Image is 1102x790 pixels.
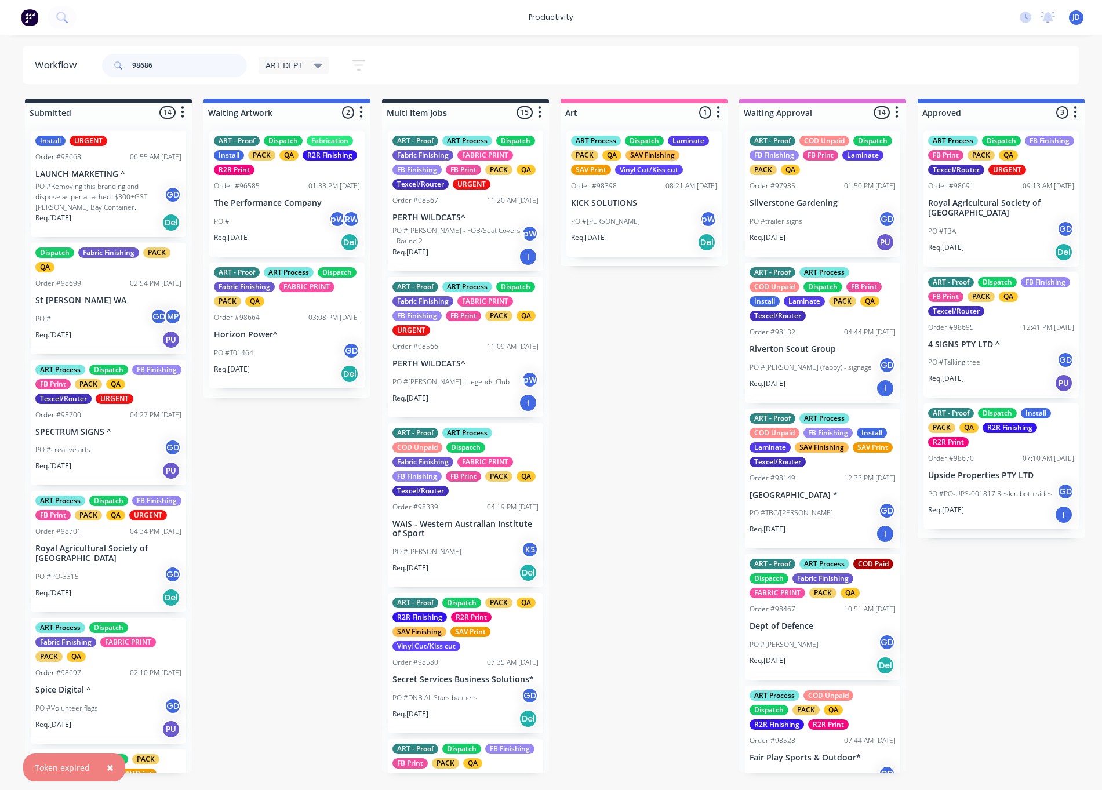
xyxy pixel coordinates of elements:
div: SAV Finishing [795,442,849,453]
div: Dispatch [264,136,303,146]
div: Del [876,656,894,675]
div: COD Unpaid [799,136,849,146]
div: pW [329,210,346,228]
div: FB Finishing [392,311,442,321]
div: SAV Finishing [625,150,679,161]
div: Laminate [842,150,883,161]
p: PO #[PERSON_NAME] [571,216,640,227]
p: Silverstone Gardening [750,198,896,208]
div: Laminate [784,296,825,307]
div: ART Process [928,136,978,146]
div: R2R Print [451,612,492,622]
div: GD [1057,351,1074,369]
div: GD [1057,220,1074,238]
p: PO #[PERSON_NAME] - Legends Club [392,377,510,387]
div: QA [517,165,536,175]
p: PO #[PERSON_NAME] [750,639,819,650]
div: Order #98695 [928,322,974,333]
div: R2R Print [214,165,254,175]
div: FB Finishing [392,165,442,175]
p: Req. [DATE] [35,330,71,340]
p: PO #Talking tree [928,357,980,367]
div: Texcel/Router [392,486,449,496]
div: ART - Proof [928,277,974,287]
div: Del [340,233,359,252]
div: Del [162,588,180,607]
input: Search for orders... [132,54,247,77]
p: Req. [DATE] [750,524,785,534]
div: 02:54 PM [DATE] [130,278,181,289]
div: Dispatch [318,267,357,278]
div: Texcel/Router [928,306,984,316]
div: ART ProcessDispatchLaminatePACKQASAV FinishingSAV PrintVinyl Cut/Kiss cutOrder #9839808:21 AM [DA... [566,131,722,257]
div: Dispatch [35,247,74,258]
div: Del [697,233,716,252]
div: Texcel/Router [35,394,92,404]
div: GD [164,186,181,203]
div: Dispatch [442,598,481,608]
div: GD [1057,483,1074,500]
div: QA [517,598,536,608]
div: QA [279,150,299,161]
div: PACK [485,165,512,175]
div: Fabric Finishing [392,457,453,467]
div: R2R Finishing [303,150,357,161]
p: Req. [DATE] [35,588,71,598]
p: Req. [DATE] [750,232,785,243]
p: PO #PO-3315 [35,571,79,582]
div: R2R Finishing [983,423,1037,433]
div: 03:08 PM [DATE] [308,312,360,323]
div: URGENT [392,325,430,336]
div: Order #98691 [928,181,974,191]
div: Texcel/Router [928,165,984,175]
div: PACK [75,379,102,389]
div: FB Print [446,471,481,482]
div: ART - ProofART ProcessCOD UnpaidDispatchFabric FinishingFABRIC PRINTFB FinishingFB PrintPACKQATex... [388,423,543,588]
p: Req. [DATE] [392,247,428,257]
div: PACK [571,150,598,161]
div: Texcel/Router [750,457,806,467]
div: Del [519,563,537,582]
div: Install [214,150,244,161]
div: ART - Proof [750,559,795,569]
div: Dispatch [89,496,128,506]
div: R2R Print [928,437,969,447]
div: Order #98132 [750,327,795,337]
p: PERTH WILDCATS^ [392,359,539,369]
div: Fabric Finishing [35,637,96,647]
p: PO #[PERSON_NAME] [392,547,461,557]
p: Req. [DATE] [928,242,964,253]
div: FB Print [928,150,963,161]
div: Dispatch [978,408,1017,418]
div: PACK [928,423,955,433]
div: 11:20 AM [DATE] [487,195,539,206]
div: FABRIC PRINT [100,637,156,647]
div: 08:21 AM [DATE] [665,181,717,191]
div: Fabric Finishing [214,282,275,292]
p: PERTH WILDCATS^ [392,213,539,223]
div: PACK [809,588,836,598]
div: PU [876,233,894,252]
div: QA [860,296,879,307]
div: FB Finishing [803,428,853,438]
div: Order #98701 [35,526,81,537]
p: SPECTRUM SIGNS ^ [35,427,181,437]
div: I [876,525,894,543]
div: Order #98699 [35,278,81,289]
div: FABRIC PRINT [457,457,513,467]
div: ART - Proof [750,136,795,146]
div: KS [521,541,539,558]
p: Req. [DATE] [214,364,250,374]
div: 01:50 PM [DATE] [844,181,896,191]
span: ART DEPT [266,59,303,71]
p: Req. [DATE] [35,213,71,223]
div: ART Process [35,622,85,633]
div: PACK [829,296,856,307]
div: Order #98339 [392,502,438,512]
div: 04:44 PM [DATE] [844,327,896,337]
div: Install [750,296,780,307]
div: Dispatch [89,622,128,633]
div: URGENT [129,510,167,520]
div: InstallURGENTOrder #9866806:55 AM [DATE]LAUNCH MARKETING ^PO #Removing this branding and dispose ... [31,131,186,237]
div: ART - ProofART ProcessCOD UnpaidFB FinishingInstallLaminateSAV FinishingSAV PrintTexcel/RouterOrd... [745,409,900,549]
